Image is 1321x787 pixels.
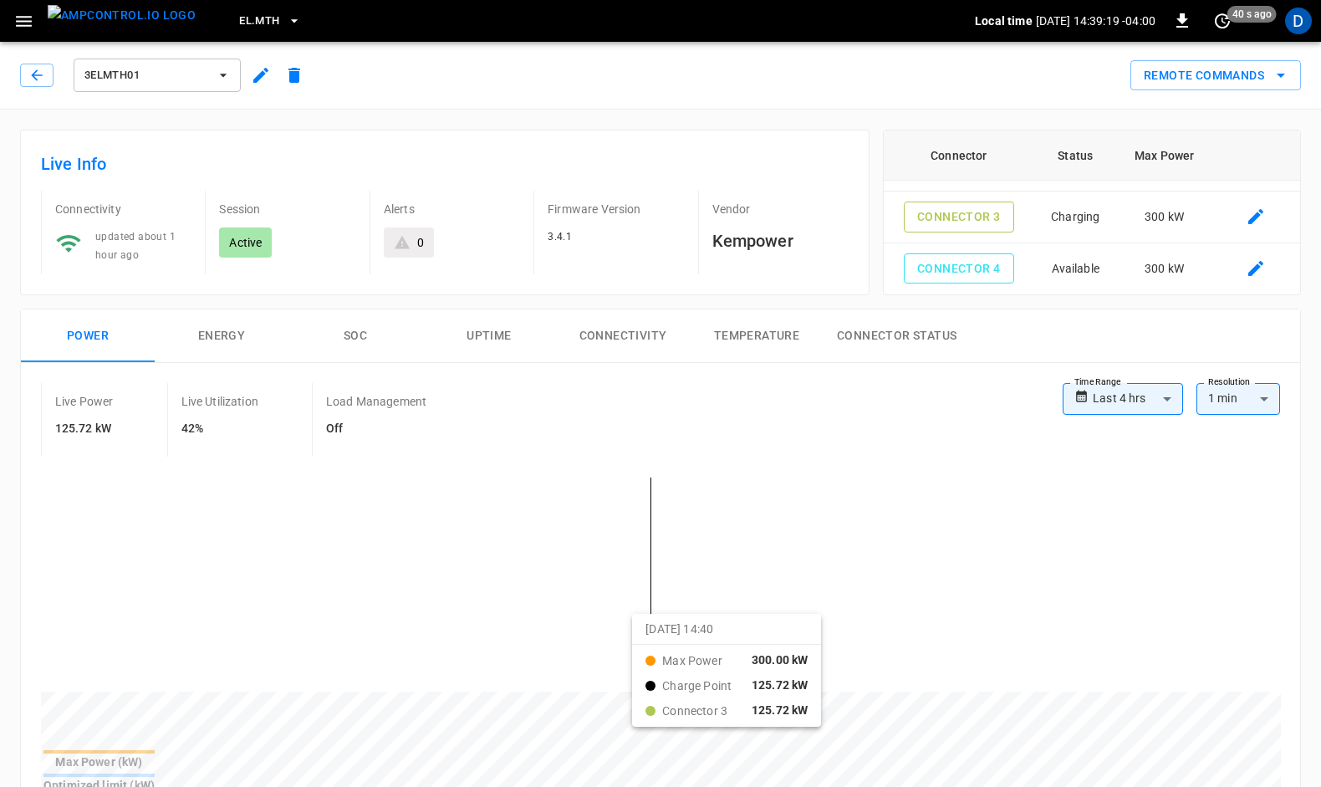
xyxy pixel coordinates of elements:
td: 300 kW [1117,192,1212,243]
label: Time Range [1074,376,1121,389]
h6: Live Info [41,151,849,177]
h6: 42% [181,420,258,438]
th: Connector [884,130,1034,181]
div: 1 min [1196,383,1280,415]
p: Active [229,234,262,251]
div: 0 [417,234,424,251]
h6: Kempower [712,227,849,254]
td: 300 kW [1117,243,1212,295]
p: Load Management [326,393,426,410]
button: set refresh interval [1209,8,1236,34]
button: SOC [288,309,422,363]
div: profile-icon [1285,8,1312,34]
button: Connectivity [556,309,690,363]
table: connector table [884,38,1300,294]
p: [DATE] 14:39:19 -04:00 [1036,13,1155,29]
h6: Off [326,420,426,438]
p: Alerts [384,201,520,217]
button: Connector 4 [904,253,1013,284]
button: Connector Status [824,309,970,363]
span: EL.MTH [239,12,279,31]
button: EL.MTH [232,5,308,38]
span: 3ELMTH01 [84,66,208,85]
p: Live Utilization [181,393,258,410]
span: 40 s ago [1227,6,1277,23]
button: Power [21,309,155,363]
img: ampcontrol.io logo [48,5,196,26]
label: Resolution [1208,376,1250,389]
div: remote commands options [1130,60,1301,91]
p: Local time [975,13,1033,29]
th: Status [1034,130,1117,181]
span: 3.4.1 [548,231,572,243]
button: Temperature [690,309,824,363]
button: Remote Commands [1130,60,1301,91]
p: Firmware Version [548,201,684,217]
div: Last 4 hrs [1093,383,1183,415]
button: Energy [155,309,288,363]
button: Connector 3 [904,202,1013,233]
h6: 125.72 kW [55,420,114,438]
p: Connectivity [55,201,191,217]
button: Uptime [422,309,556,363]
td: Charging [1034,192,1117,243]
th: Max Power [1117,130,1212,181]
button: 3ELMTH01 [74,59,241,92]
p: Vendor [712,201,849,217]
td: Available [1034,243,1117,295]
p: Session [219,201,355,217]
p: Live Power [55,393,114,410]
span: updated about 1 hour ago [95,231,176,261]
